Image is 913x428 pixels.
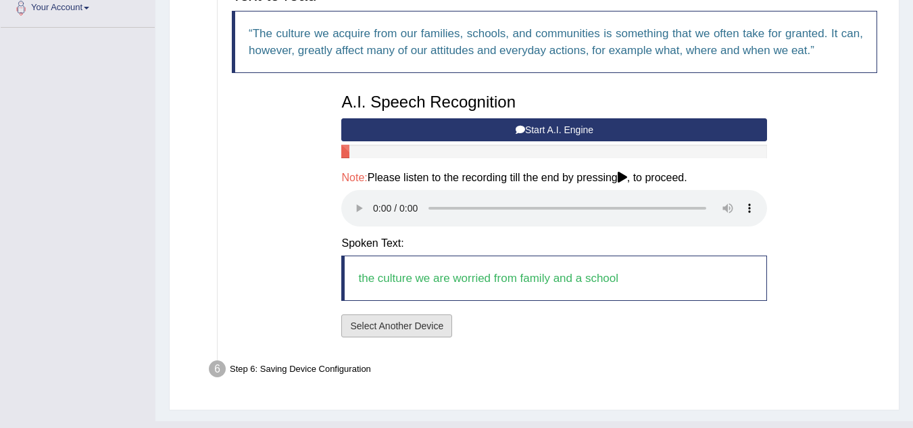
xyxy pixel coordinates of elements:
h4: Please listen to the recording till the end by pressing , to proceed. [341,172,767,184]
button: Select Another Device [341,314,452,337]
q: The culture we acquire from our families, schools, and communities is something that we often tak... [249,27,863,57]
span: Note: [341,172,367,183]
button: Start A.I. Engine [341,118,767,141]
blockquote: the culture we are worried from family and a school [341,256,767,301]
h3: A.I. Speech Recognition [341,93,767,111]
h4: Spoken Text: [341,237,767,249]
div: Step 6: Saving Device Configuration [203,356,893,386]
